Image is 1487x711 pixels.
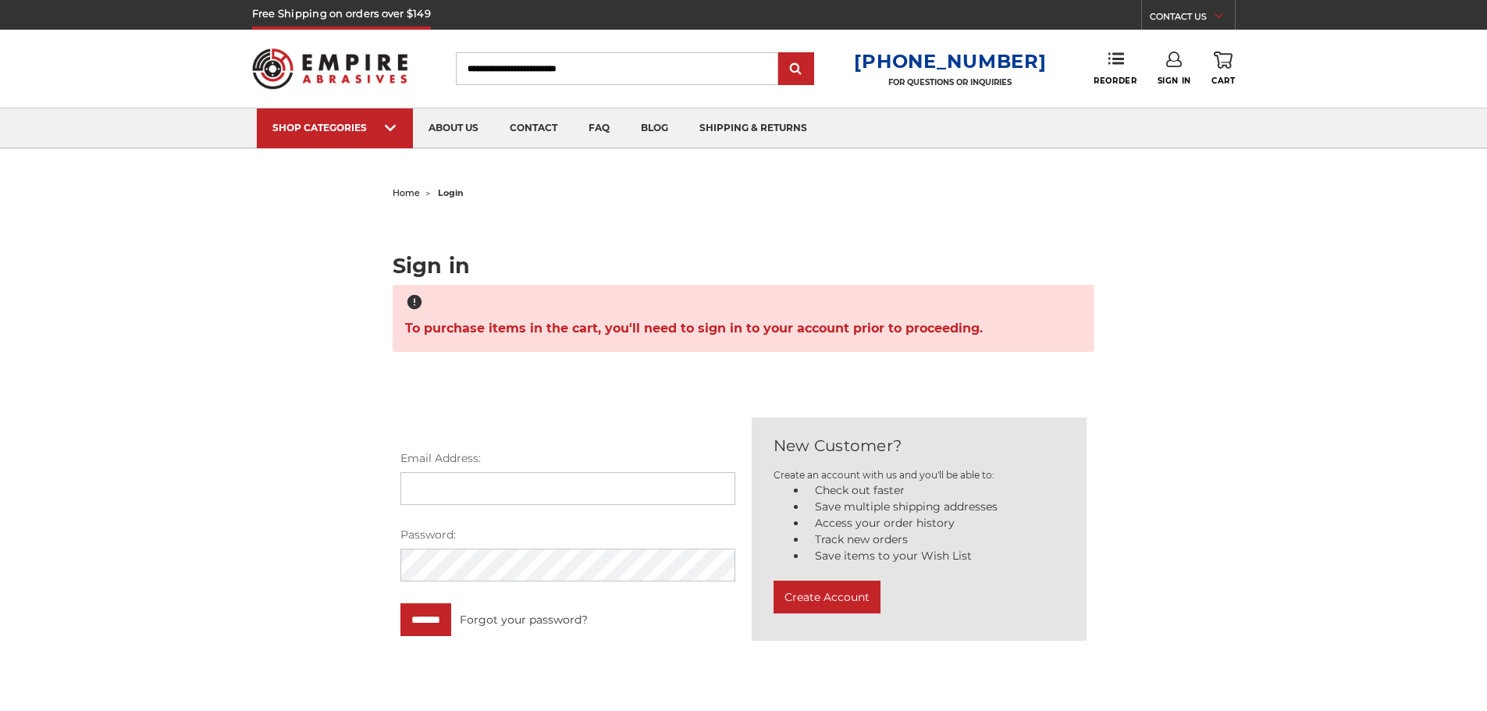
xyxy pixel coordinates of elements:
a: blog [625,108,684,148]
a: contact [494,108,573,148]
input: Submit [781,54,812,85]
img: Empire Abrasives [252,38,408,99]
li: Track new orders [806,531,1065,548]
a: shipping & returns [684,108,823,148]
a: faq [573,108,625,148]
a: [PHONE_NUMBER] [854,50,1046,73]
div: SHOP CATEGORIES [272,122,397,133]
li: Save multiple shipping addresses [806,499,1065,515]
label: Email Address: [400,450,735,467]
li: Access your order history [806,515,1065,531]
a: home [393,187,420,198]
label: Password: [400,527,735,543]
span: Cart [1211,76,1235,86]
span: Reorder [1094,76,1137,86]
a: CONTACT US [1150,8,1235,30]
h2: New Customer? [774,434,1065,457]
li: Check out faster [806,482,1065,499]
p: Create an account with us and you'll be able to: [774,468,1065,482]
a: about us [413,108,494,148]
button: Create Account [774,581,880,613]
a: Forgot your password? [460,612,588,628]
li: Save items to your Wish List [806,548,1065,564]
h1: Sign in [393,255,1095,276]
a: Reorder [1094,52,1137,85]
a: Create Account [774,595,880,609]
a: Cart [1211,52,1235,86]
span: To purchase items in the cart, you'll need to sign in to your account prior to proceeding. [405,313,983,343]
p: FOR QUESTIONS OR INQUIRIES [854,77,1046,87]
span: login [438,187,464,198]
span: Sign In [1158,76,1191,86]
